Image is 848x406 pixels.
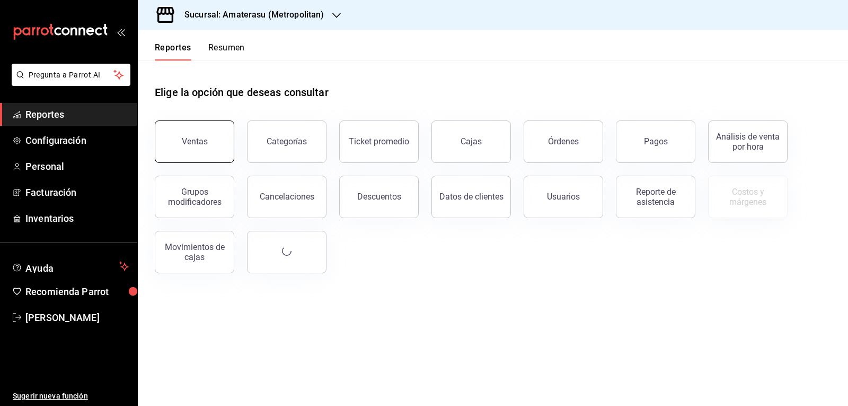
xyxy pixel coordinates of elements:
[25,284,129,299] span: Recomienda Parrot
[7,77,130,88] a: Pregunta a Parrot AI
[25,159,129,174] span: Personal
[616,176,695,218] button: Reporte de asistencia
[339,176,419,218] button: Descuentos
[644,136,668,146] div: Pagos
[155,42,191,61] button: Reportes
[431,176,511,218] button: Datos de clientes
[25,260,115,273] span: Ayuda
[25,185,129,200] span: Facturación
[349,136,409,146] div: Ticket promedio
[357,192,401,202] div: Descuentos
[623,187,688,207] div: Reporte de asistencia
[247,176,326,218] button: Cancelaciones
[29,70,114,81] span: Pregunta a Parrot AI
[260,192,314,202] div: Cancelaciones
[162,187,227,207] div: Grupos modificadores
[208,42,245,61] button: Resumen
[155,84,329,100] h1: Elige la opción que deseas consultar
[267,136,307,146] div: Categorías
[715,132,781,152] div: Análisis de venta por hora
[524,176,603,218] button: Usuarios
[431,120,511,163] a: Cajas
[12,64,130,86] button: Pregunta a Parrot AI
[13,391,129,402] span: Sugerir nueva función
[25,107,129,122] span: Reportes
[155,42,245,61] div: navigation tabs
[155,231,234,273] button: Movimientos de cajas
[25,310,129,325] span: [PERSON_NAME]
[162,242,227,262] div: Movimientos de cajas
[117,28,125,36] button: open_drawer_menu
[247,120,326,163] button: Categorías
[461,135,482,148] div: Cajas
[715,187,781,207] div: Costos y márgenes
[25,133,129,148] span: Configuración
[547,192,580,202] div: Usuarios
[708,120,788,163] button: Análisis de venta por hora
[524,120,603,163] button: Órdenes
[616,120,695,163] button: Pagos
[708,176,788,218] button: Contrata inventarios para ver este reporte
[155,176,234,218] button: Grupos modificadores
[339,120,419,163] button: Ticket promedio
[439,192,503,202] div: Datos de clientes
[176,8,324,21] h3: Sucursal: Amaterasu (Metropolitan)
[155,120,234,163] button: Ventas
[548,136,579,146] div: Órdenes
[25,211,129,226] span: Inventarios
[182,136,208,146] div: Ventas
